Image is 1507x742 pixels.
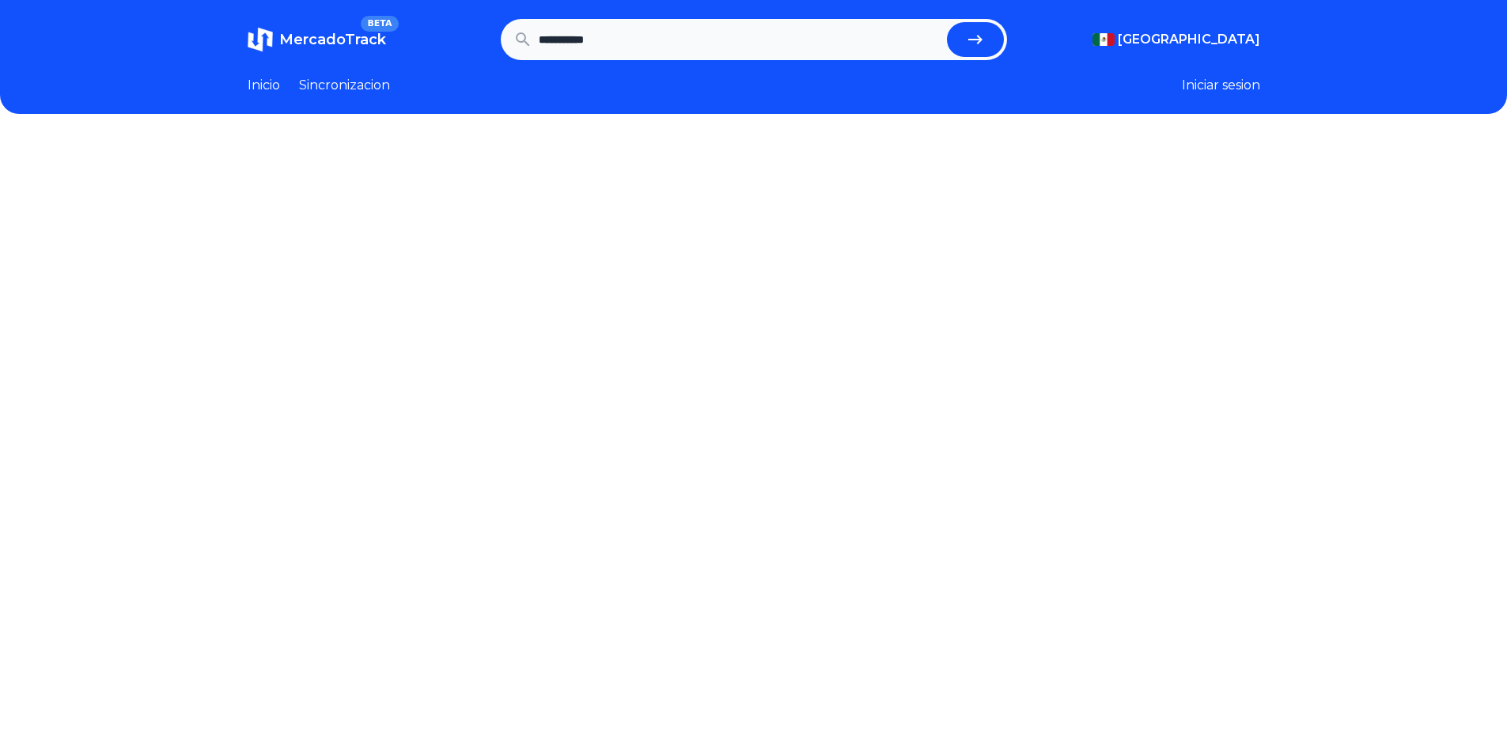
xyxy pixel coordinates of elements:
[1182,76,1260,95] button: Iniciar sesion
[248,27,386,52] a: MercadoTrackBETA
[299,76,390,95] a: Sincronizacion
[248,27,273,52] img: MercadoTrack
[1092,33,1115,46] img: Mexico
[1092,30,1260,49] button: [GEOGRAPHIC_DATA]
[248,76,280,95] a: Inicio
[279,31,386,48] span: MercadoTrack
[361,16,398,32] span: BETA
[1118,30,1260,49] span: [GEOGRAPHIC_DATA]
